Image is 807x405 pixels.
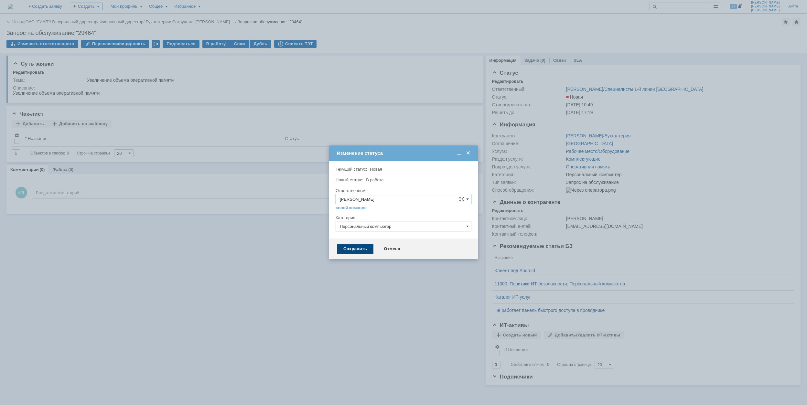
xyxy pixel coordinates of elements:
[456,150,462,156] span: Свернуть (Ctrl + M)
[336,167,367,172] label: Текущий статус:
[337,150,471,156] div: Изменение статуса
[336,188,470,193] div: Ответственный
[366,177,383,182] span: В работе
[370,167,382,172] span: Новая
[336,216,470,220] div: Категория
[459,197,464,202] span: Сложная форма
[336,205,367,210] a: своей команде
[336,177,363,182] label: Новый статус:
[465,150,471,156] span: Закрыть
